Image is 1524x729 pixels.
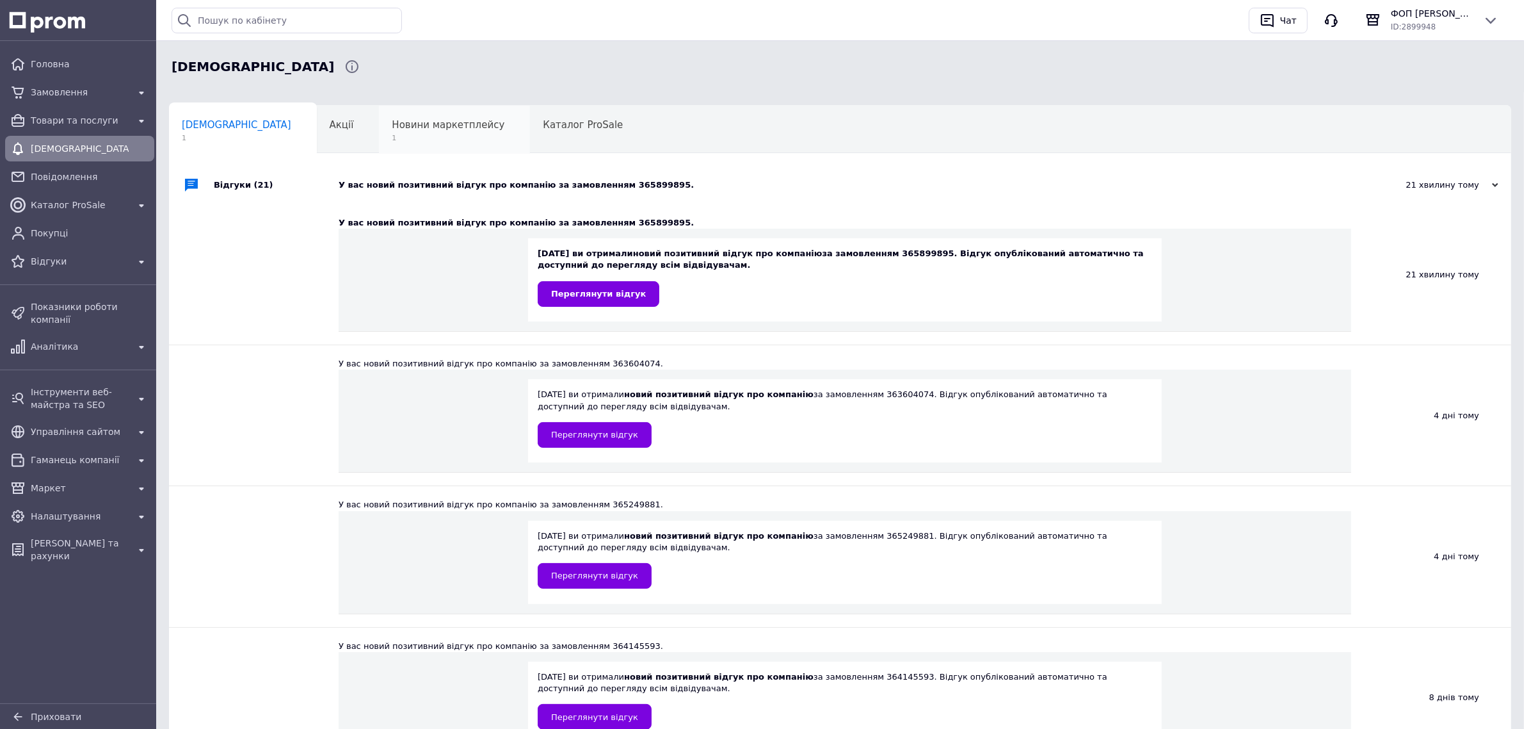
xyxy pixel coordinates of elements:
div: 4 дні тому [1351,345,1511,486]
span: Маркет [31,482,129,495]
span: Переглянути відгук [551,289,646,299]
div: У вас новий позитивний відгук про компанію за замовленням 365249881. [339,499,1351,511]
b: новий позитивний відгук про компанію [624,531,814,541]
span: Новини маркетплейсу [392,119,504,131]
span: Товари та послуги [31,114,129,127]
span: Налаштування [31,510,129,523]
span: [PERSON_NAME] та рахунки [31,537,129,562]
input: Пошук по кабінету [172,8,402,33]
span: Відгуки [31,255,129,268]
span: ФОП [PERSON_NAME] [1391,7,1473,20]
span: Гаманець компанії [31,454,129,466]
b: новий позитивний відгук про компанію [624,672,814,682]
div: [DATE] ви отримали за замовленням 365249881. Відгук опублікований автоматично та доступний до пер... [538,530,1152,589]
span: 1 [182,133,291,143]
div: 21 хвилину тому [1351,204,1511,345]
b: новий позитивний відгук про компанію [633,249,822,258]
span: Каталог ProSale [543,119,623,131]
div: Відгуки [214,166,339,204]
div: У вас новий позитивний відгук про компанію за замовленням 365899895. [339,217,1351,229]
span: Переглянути відгук [551,571,638,580]
a: Переглянути відгук [538,563,652,589]
span: Показники роботи компанії [31,300,149,326]
div: У вас новий позитивний відгук про компанію за замовленням 364145593. [339,641,1351,652]
span: [DEMOGRAPHIC_DATA] [182,119,291,131]
div: [DATE] ви отримали за замовленням 365899895. Відгук опублікований автоматично та доступний до пер... [538,248,1152,306]
div: 4 дні тому [1351,486,1511,627]
span: Переглянути відгук [551,712,638,722]
div: У вас новий позитивний відгук про компанію за замовленням 363604074. [339,358,1351,370]
div: Чат [1278,11,1299,30]
span: Акції [330,119,354,131]
b: новий позитивний відгук про компанію [624,389,814,399]
span: Інструменти веб-майстра та SEO [31,386,129,411]
a: Переглянути відгук [538,422,652,448]
span: Повідомлення [31,170,149,183]
div: У вас новий позитивний відгук про компанію за замовленням 365899895. [339,179,1370,191]
div: 21 хвилину тому [1370,179,1498,191]
span: ID: 2899948 [1391,22,1436,31]
span: (21) [254,180,273,190]
button: Чат [1249,8,1308,33]
span: 1 [392,133,504,143]
span: Замовлення [31,86,129,99]
span: Переглянути відгук [551,430,638,439]
span: Головна [31,58,149,70]
span: Сповіщення [172,58,334,76]
span: [DEMOGRAPHIC_DATA] [31,142,129,155]
span: Приховати [31,712,81,722]
span: Управління сайтом [31,425,129,438]
div: [DATE] ви отримали за замовленням 363604074. Відгук опублікований автоматично та доступний до пер... [538,389,1152,447]
span: Аналітика [31,340,129,353]
span: Каталог ProSale [31,199,129,211]
span: Покупці [31,227,149,240]
a: Переглянути відгук [538,281,659,307]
